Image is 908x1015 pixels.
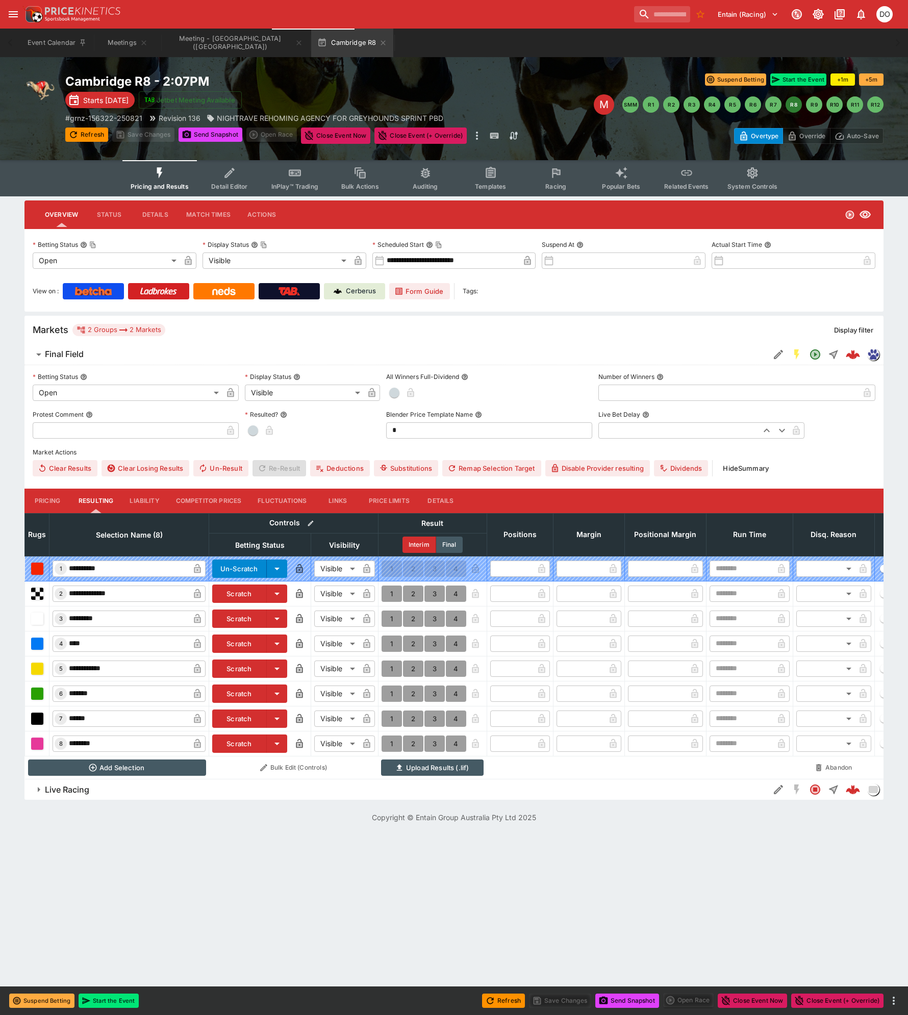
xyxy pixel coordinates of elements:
div: Start From [734,128,884,144]
p: Scheduled Start [372,240,424,249]
button: R5 [724,96,741,113]
button: 3 [424,661,445,677]
button: R8 [786,96,802,113]
button: 3 [424,686,445,702]
p: Actual Start Time [712,240,762,249]
button: Closed [806,780,824,799]
button: Suspend Betting [705,73,766,86]
button: Start the Event [770,73,826,86]
div: Visible [245,385,364,401]
span: 8 [57,740,65,747]
button: R1 [643,96,659,113]
span: 1 [58,565,64,572]
button: Disable Provider resulting [545,460,650,476]
button: Substitutions [374,460,438,476]
button: Dividends [654,460,708,476]
button: 3 [424,636,445,652]
p: Protest Comment [33,410,84,419]
h5: Markets [33,324,68,336]
button: Scratch [212,659,267,678]
p: All Winners Full-Dividend [386,372,459,381]
button: 4 [446,711,466,727]
button: Pricing [24,489,70,513]
button: Resulting [70,489,121,513]
button: Betting Status [80,373,87,380]
button: Scratch [212,610,267,628]
button: Suspend Betting [9,994,74,1008]
p: Betting Status [33,240,78,249]
button: Links [315,489,361,513]
button: Edit Detail [769,780,788,799]
a: 3145f0be-e962-4e55-9292-30af37304da1 [843,344,863,365]
button: +5m [859,73,884,86]
span: 3 [57,615,65,622]
img: grnz [868,349,879,360]
button: Scratch [212,635,267,653]
input: search [634,6,690,22]
button: Event Calendar [21,29,93,57]
div: Visible [314,661,359,677]
img: TabNZ [279,287,300,295]
div: 75f7dc42-29bb-4e8c-89e0-dd029ce75d98 [846,782,860,797]
button: Close Event Now [718,994,787,1008]
button: Final [436,537,463,553]
span: Popular Bets [602,183,640,190]
span: Re-Result [253,460,306,476]
h6: Live Racing [45,784,89,795]
button: Meeting - Cambridge (NZ) [162,29,309,57]
button: 4 [446,586,466,602]
label: View on : [33,283,59,299]
button: Copy To Clipboard [260,241,267,248]
button: Deductions [310,460,370,476]
button: R11 [847,96,863,113]
div: Visible [314,586,359,602]
button: 2 [403,686,423,702]
button: Scratch [212,684,267,703]
div: Edit Meeting [594,94,614,115]
button: Details [132,202,178,227]
span: 5 [57,665,65,672]
button: 1 [382,636,402,652]
button: Bulk edit [304,517,317,530]
svg: Closed [809,783,821,796]
p: Auto-Save [847,131,879,141]
div: Open [33,385,222,401]
button: Protest Comment [86,411,93,418]
div: Visible [314,636,359,652]
button: Send Snapshot [179,128,242,142]
button: R2 [663,96,679,113]
button: R12 [867,96,884,113]
button: Un-Result [193,460,248,476]
div: 3145f0be-e962-4e55-9292-30af37304da1 [846,347,860,362]
th: Result [378,513,487,533]
button: 3 [424,586,445,602]
button: R10 [826,96,843,113]
span: 4 [57,640,65,647]
button: 1 [382,611,402,627]
div: Visible [314,611,359,627]
button: Status [86,202,132,227]
span: Related Events [664,183,709,190]
th: Margin [553,513,624,556]
span: Betting Status [224,539,296,551]
th: Disq. Reason [793,513,874,556]
button: Final Field [24,344,769,365]
p: Revision 136 [159,113,200,123]
button: Actual Start Time [764,241,771,248]
button: Overtype [734,128,783,144]
button: Documentation [830,5,849,23]
label: Tags: [463,283,478,299]
button: Open [806,345,824,364]
p: Cerberus [346,286,376,296]
img: PriceKinetics [45,7,120,15]
button: SGM Enabled [788,345,806,364]
img: jetbet-logo.svg [144,95,155,105]
div: Visible [314,561,359,577]
p: Suspend At [542,240,574,249]
button: Blender Price Template Name [475,411,482,418]
span: Visibility [318,539,371,551]
svg: Visible [859,209,871,221]
button: Start the Event [79,994,139,1008]
button: Liability [121,489,167,513]
button: SGM Disabled [788,780,806,799]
